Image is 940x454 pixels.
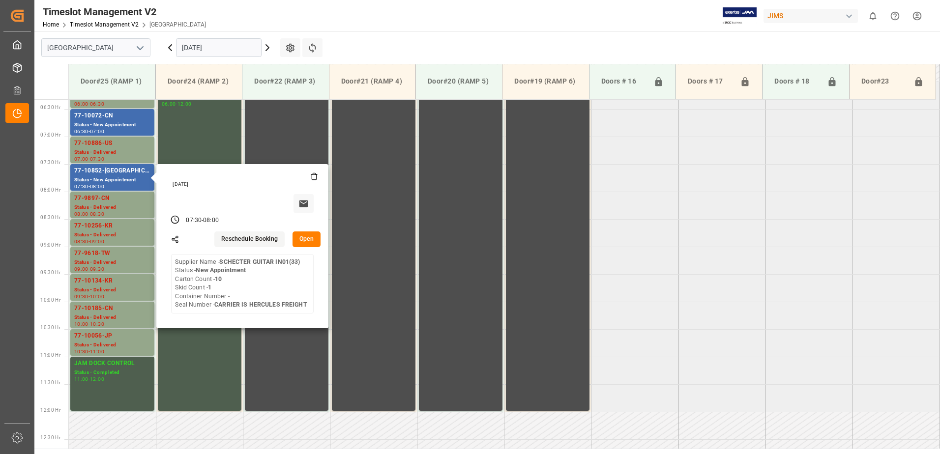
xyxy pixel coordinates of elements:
[176,102,177,106] div: -
[857,72,910,91] div: Door#23
[88,129,90,134] div: -
[202,216,203,225] div: -
[74,359,150,369] div: JAM DOCK CONTROL
[88,239,90,244] div: -
[74,176,150,184] div: Status - New Appointment
[862,5,884,27] button: show 0 new notifications
[74,139,150,148] div: 77-10886-US
[74,239,88,244] div: 08:30
[169,181,318,188] div: [DATE]
[88,267,90,271] div: -
[40,242,60,248] span: 09:00 Hr
[214,301,307,308] b: CARRIER IS HERCULES FREIGHT
[88,349,90,354] div: -
[40,325,60,330] span: 10:30 Hr
[40,187,60,193] span: 08:00 Hr
[41,38,150,57] input: Type to search/select
[162,102,176,106] div: 06:00
[177,102,192,106] div: 12:00
[510,72,581,90] div: Door#19 (RAMP 6)
[40,270,60,275] span: 09:30 Hr
[215,276,222,283] b: 10
[186,216,202,225] div: 07:30
[74,267,88,271] div: 09:00
[196,267,246,274] b: New Appointment
[219,258,300,265] b: SCHECTER GUITAR IN01(33)
[90,294,104,299] div: 10:00
[90,212,104,216] div: 08:30
[74,249,150,258] div: 77-9618-TW
[90,349,104,354] div: 11:00
[40,215,60,220] span: 08:30 Hr
[40,407,60,413] span: 12:00 Hr
[90,129,104,134] div: 07:00
[214,231,285,247] button: Reschedule Booking
[424,72,494,90] div: Door#20 (RAMP 5)
[90,102,104,106] div: 06:30
[175,258,307,310] div: Supplier Name - Status - Carton Count - Skid Count - Container Number - Seal Number -
[90,184,104,189] div: 08:00
[74,331,150,341] div: 77-10056-JP
[88,322,90,326] div: -
[90,157,104,161] div: 07:30
[40,435,60,440] span: 12:30 Hr
[74,341,150,349] div: Status - Delivered
[74,121,150,129] div: Status - New Appointment
[74,157,88,161] div: 07:00
[90,322,104,326] div: 10:30
[293,231,321,247] button: Open
[337,72,408,90] div: Door#21 (RAMP 4)
[74,148,150,157] div: Status - Delivered
[164,72,234,90] div: Door#24 (RAMP 2)
[40,105,60,110] span: 06:30 Hr
[74,102,88,106] div: 06:00
[74,286,150,294] div: Status - Delivered
[74,111,150,121] div: 77-10072-CN
[74,184,88,189] div: 07:30
[74,166,150,176] div: 77-10852-[GEOGRAPHIC_DATA]
[74,304,150,313] div: 77-10185-CN
[40,132,60,138] span: 07:00 Hr
[203,216,219,225] div: 08:00
[88,184,90,189] div: -
[77,72,147,90] div: Door#25 (RAMP 1)
[90,377,104,381] div: 12:00
[88,212,90,216] div: -
[770,72,822,91] div: Doors # 18
[74,221,150,231] div: 77-10256-KR
[74,129,88,134] div: 06:30
[208,284,211,291] b: 1
[43,4,206,19] div: Timeslot Management V2
[88,294,90,299] div: -
[74,313,150,322] div: Status - Delivered
[90,267,104,271] div: 09:30
[884,5,906,27] button: Help Center
[74,194,150,203] div: 77-9897-CN
[74,349,88,354] div: 10:30
[684,72,736,91] div: Doors # 17
[40,160,60,165] span: 07:30 Hr
[764,6,862,25] button: JIMS
[74,294,88,299] div: 09:30
[74,231,150,239] div: Status - Delivered
[74,322,88,326] div: 10:00
[723,7,757,25] img: Exertis%20JAM%20-%20Email%20Logo.jpg_1722504956.jpg
[40,297,60,303] span: 10:00 Hr
[40,352,60,358] span: 11:00 Hr
[88,157,90,161] div: -
[88,377,90,381] div: -
[74,369,150,377] div: Status - Completed
[43,21,59,28] a: Home
[70,21,139,28] a: Timeslot Management V2
[74,276,150,286] div: 77-10134-KR
[74,203,150,212] div: Status - Delivered
[764,9,858,23] div: JIMS
[88,102,90,106] div: -
[250,72,321,90] div: Door#22 (RAMP 3)
[176,38,262,57] input: DD.MM.YYYY
[90,239,104,244] div: 09:00
[74,212,88,216] div: 08:00
[597,72,649,91] div: Doors # 16
[74,258,150,267] div: Status - Delivered
[40,380,60,385] span: 11:30 Hr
